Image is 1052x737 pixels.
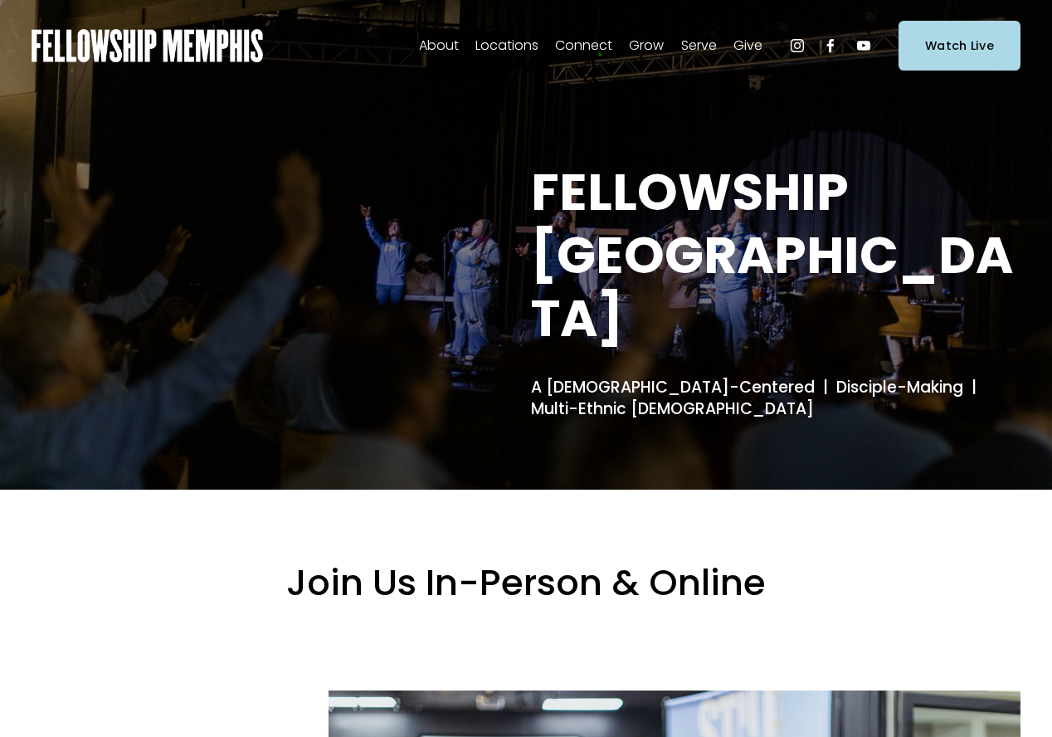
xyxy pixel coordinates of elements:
a: folder dropdown [629,32,664,59]
span: Locations [475,34,538,58]
h2: Join Us In-Person & Online [32,559,1020,606]
a: folder dropdown [419,32,459,59]
a: YouTube [855,37,872,54]
a: folder dropdown [555,32,612,59]
h4: A [DEMOGRAPHIC_DATA]-Centered | Disciple-Making | Multi-Ethnic [DEMOGRAPHIC_DATA] [531,377,1020,421]
a: Facebook [822,37,839,54]
span: About [419,34,459,58]
span: Serve [681,34,717,58]
a: Instagram [789,37,806,54]
a: folder dropdown [681,32,717,59]
span: Give [733,34,762,58]
a: Watch Live [899,21,1020,70]
img: Fellowship Memphis [32,29,263,62]
span: Grow [629,34,664,58]
a: folder dropdown [475,32,538,59]
span: Connect [555,34,612,58]
a: folder dropdown [733,32,762,59]
strong: FELLOWSHIP [GEOGRAPHIC_DATA] [531,156,1013,354]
